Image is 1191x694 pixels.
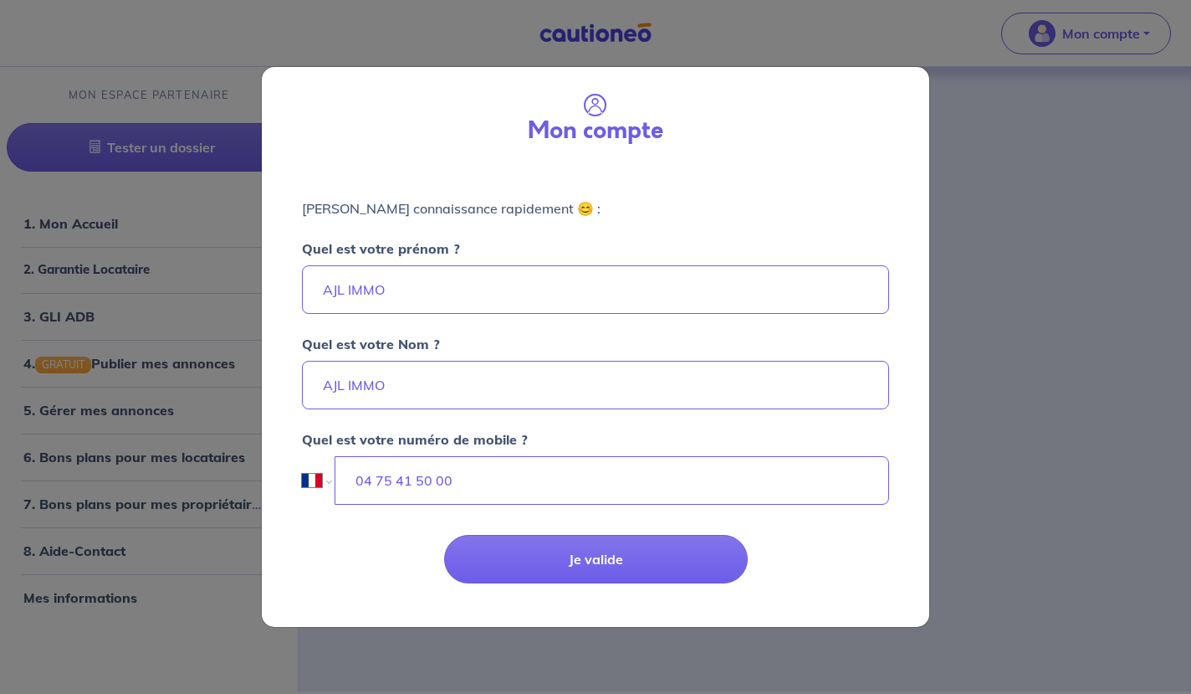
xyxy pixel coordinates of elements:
[302,361,889,409] input: Ex : Durand
[302,265,889,314] input: Ex : Martin
[302,240,460,257] strong: Quel est votre prénom ?
[528,117,663,146] h3: Mon compte
[444,535,748,583] button: Je valide
[335,456,889,505] input: Ex : 06 06 06 06 06
[302,431,528,448] strong: Quel est votre numéro de mobile ?
[302,336,440,352] strong: Quel est votre Nom ?
[302,198,889,218] p: [PERSON_NAME] connaissance rapidement 😊 :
